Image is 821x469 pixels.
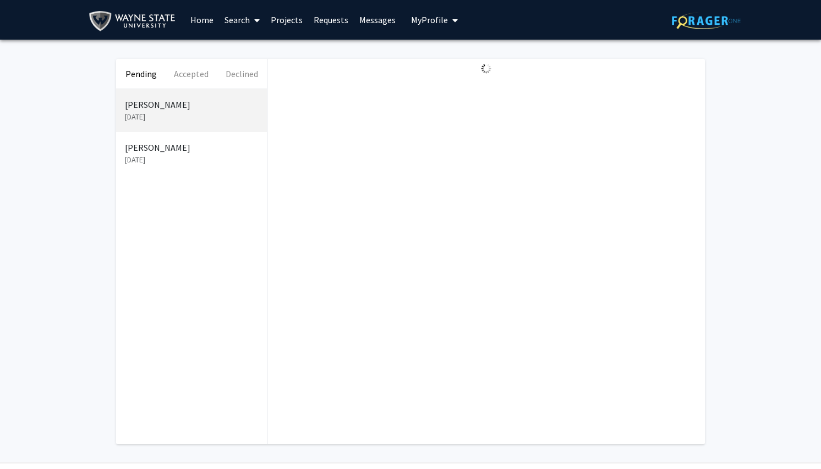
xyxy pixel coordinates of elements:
[354,1,401,39] a: Messages
[411,14,448,25] span: My Profile
[672,12,741,29] img: ForagerOne Logo
[477,59,496,78] img: Loading
[217,59,267,89] button: Declined
[125,98,258,111] p: [PERSON_NAME]
[265,1,308,39] a: Projects
[219,1,265,39] a: Search
[185,1,219,39] a: Home
[125,141,258,154] p: [PERSON_NAME]
[8,419,47,461] iframe: Chat
[308,1,354,39] a: Requests
[166,59,216,89] button: Accepted
[116,59,166,89] button: Pending
[89,9,180,34] img: Wayne State University Logo
[125,154,258,166] p: [DATE]
[125,111,258,123] p: [DATE]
